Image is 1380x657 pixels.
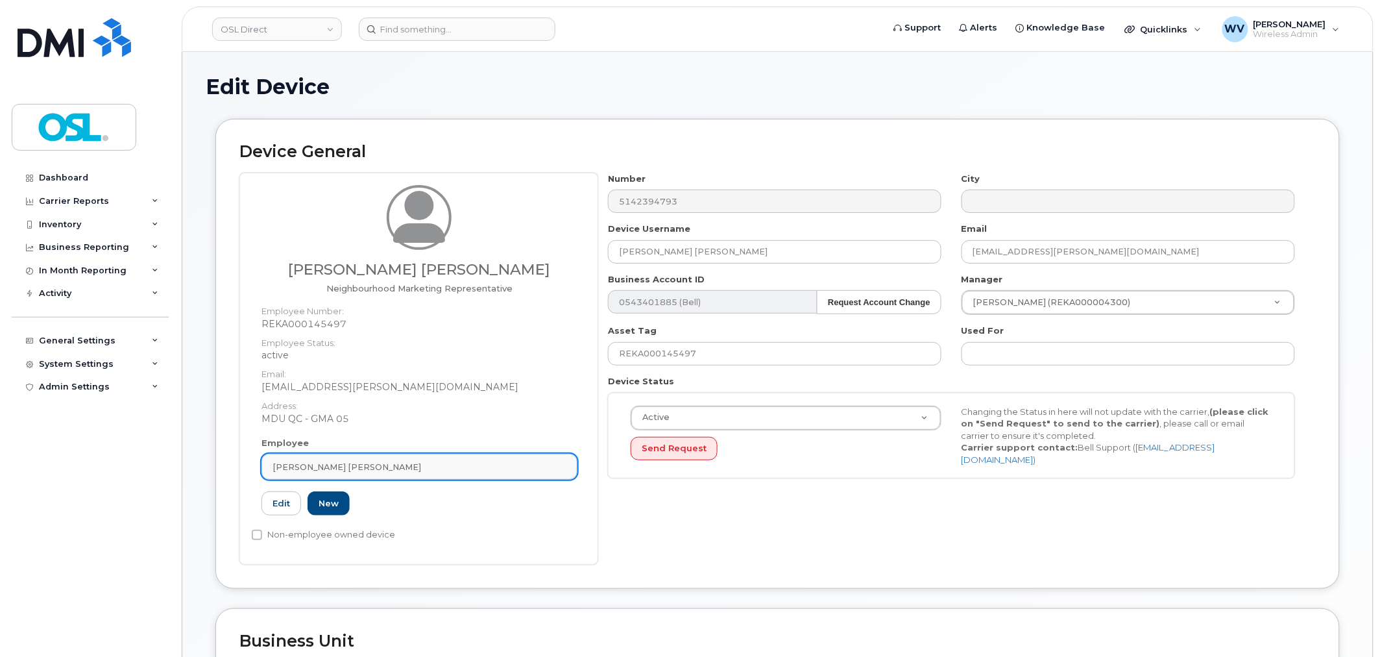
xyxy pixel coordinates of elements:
div: Changing the Status in here will not update with the carrier, , please call or email carrier to e... [951,406,1281,466]
label: Employee [261,437,309,449]
a: New [308,491,350,515]
span: Active [635,412,670,423]
h2: Business Unit [239,632,1316,651]
label: Asset Tag [608,325,657,337]
a: [EMAIL_ADDRESS][DOMAIN_NAME] [961,442,1215,465]
label: Email [962,223,987,235]
strong: Request Account Change [828,297,930,307]
label: City [962,173,980,185]
a: [PERSON_NAME] [PERSON_NAME] [261,454,577,480]
h1: Edit Device [206,75,1350,98]
button: Send Request [631,437,718,461]
label: Business Account ID [608,273,705,286]
a: Active [631,406,941,430]
strong: Carrier support contact: [961,442,1078,452]
dd: [EMAIL_ADDRESS][PERSON_NAME][DOMAIN_NAME] [261,380,577,393]
label: Device Status [608,375,674,388]
dt: Employee Status: [261,330,577,349]
input: Non-employee owned device [252,530,262,540]
label: Used For [962,325,1004,337]
button: Request Account Change [817,290,941,314]
span: Job title [326,283,513,293]
dt: Address: [261,393,577,412]
h3: [PERSON_NAME] [PERSON_NAME] [261,262,577,278]
span: [PERSON_NAME] [PERSON_NAME] [272,461,421,473]
dd: REKA000145497 [261,317,577,330]
dd: MDU QC - GMA 05 [261,412,577,425]
a: [PERSON_NAME] (REKA000004300) [962,291,1294,314]
h2: Device General [239,143,1316,161]
a: Edit [261,491,301,515]
dt: Employee Number: [261,299,577,317]
label: Non-employee owned device [252,527,395,543]
label: Number [608,173,646,185]
dd: active [261,349,577,362]
label: Device Username [608,223,690,235]
dt: Email: [261,362,577,380]
label: Manager [962,273,1003,286]
span: [PERSON_NAME] (REKA000004300) [965,297,1131,308]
